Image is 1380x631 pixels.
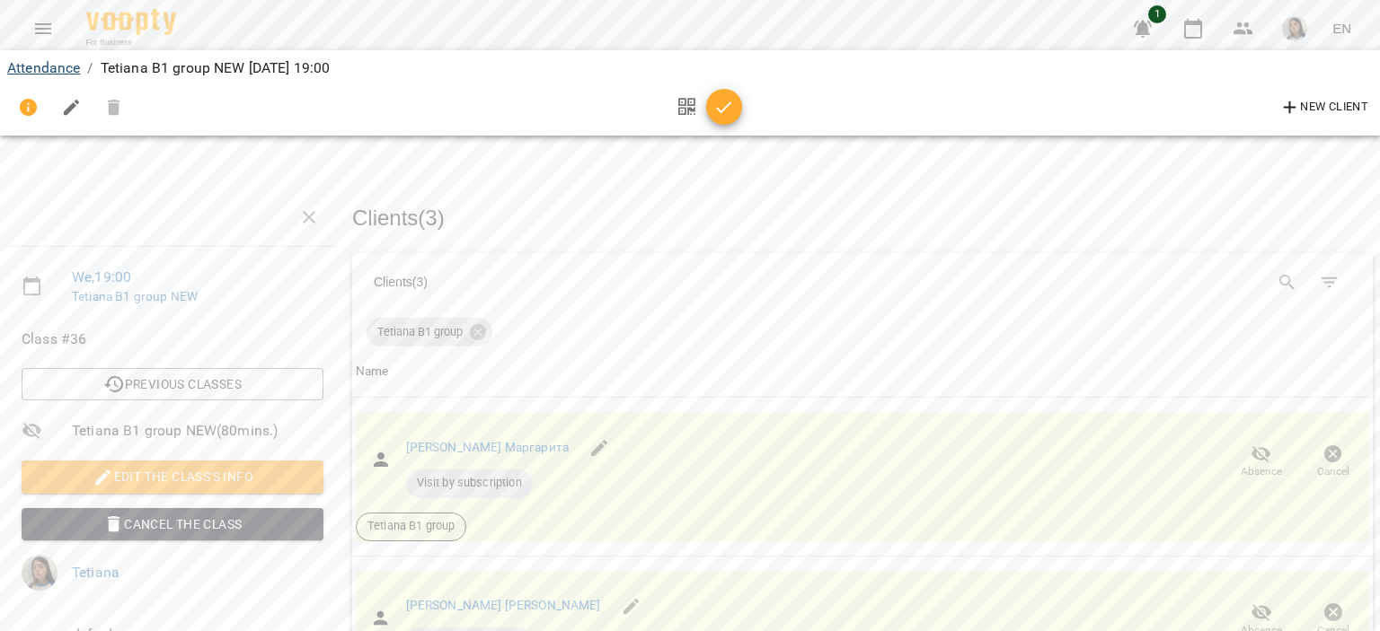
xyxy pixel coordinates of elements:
[22,329,323,350] span: Class #36
[22,460,323,493] button: Edit the class's Info
[356,361,1369,382] span: Name
[1279,97,1368,118] span: New Client
[1275,93,1373,122] button: New Client
[1225,437,1297,487] button: Absence
[22,555,57,591] img: 8562b237ea367f17c5f9591cc48de4ba.jpg
[101,57,331,79] p: Tetiana B1 group NEW [DATE] 19:00
[87,57,93,79] li: /
[406,598,601,612] a: [PERSON_NAME] [PERSON_NAME]
[22,368,323,400] button: Previous Classes
[352,253,1373,311] div: Table Toolbar
[1282,16,1307,41] img: 8562b237ea367f17c5f9591cc48de4ba.jpg
[36,373,309,395] span: Previous Classes
[1297,437,1369,487] button: Cancel
[86,37,176,48] span: For Business
[86,9,176,35] img: Voopty Logo
[22,7,65,50] button: Menu
[1148,5,1166,23] span: 1
[22,508,323,540] button: Cancel the class
[1266,261,1309,304] button: Search
[1241,464,1282,479] span: Absence
[1325,12,1358,45] button: EN
[7,59,80,76] a: Attendance
[356,361,389,382] div: Name
[72,289,198,303] a: Tetiana B1 group NEW
[357,518,465,534] span: Tetiana B1 group
[367,324,473,340] span: Tetiana B1 group
[1332,19,1351,38] span: EN
[406,440,569,454] a: [PERSON_NAME] Маргарита
[7,57,1373,79] nav: breadcrumb
[36,466,309,487] span: Edit the class's Info
[72,268,131,285] a: We , 19:00
[1317,464,1349,479] span: Cancel
[352,206,1373,230] h3: Clients ( 3 )
[36,513,309,535] span: Cancel the class
[367,318,492,346] div: Tetiana B1 group
[1308,261,1351,304] button: Filter
[374,273,846,291] div: Clients ( 3 )
[356,361,389,382] div: Sort
[72,420,323,442] span: Tetiana B1 group NEW ( 80 mins. )
[406,475,533,491] span: Visit by subscription
[72,564,119,581] a: Tetiana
